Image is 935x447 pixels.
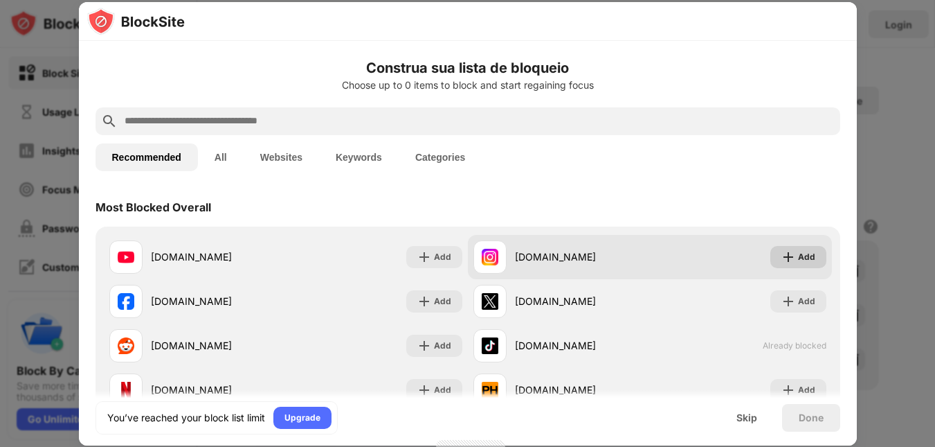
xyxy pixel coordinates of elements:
div: Choose up to 0 items to block and start regaining focus [96,80,840,91]
button: Recommended [96,143,198,171]
img: favicons [482,293,498,310]
img: favicons [118,293,134,310]
button: Websites [244,143,319,171]
img: favicons [118,249,134,265]
div: [DOMAIN_NAME] [151,294,286,308]
div: Add [434,250,451,264]
div: You’ve reached your block list limit [107,411,265,425]
div: Add [434,295,451,308]
img: favicons [482,382,498,398]
img: search.svg [101,113,118,130]
img: favicons [482,338,498,354]
div: Upgrade [284,411,320,425]
img: favicons [118,338,134,354]
img: logo-blocksite.svg [87,8,185,35]
div: [DOMAIN_NAME] [151,249,286,264]
div: [DOMAIN_NAME] [151,338,286,353]
div: Add [798,250,815,264]
div: Add [798,383,815,397]
div: [DOMAIN_NAME] [151,383,286,397]
div: Add [798,295,815,308]
h6: Construa sua lista de bloqueio [96,58,840,78]
button: Keywords [319,143,399,171]
div: Skip [736,412,757,423]
img: favicons [482,249,498,265]
div: [DOMAIN_NAME] [515,294,650,308]
div: Add [434,339,451,353]
span: Already blocked [763,340,826,351]
div: Done [799,412,824,423]
div: [DOMAIN_NAME] [515,383,650,397]
button: Categories [399,143,482,171]
div: [DOMAIN_NAME] [515,249,650,264]
div: [DOMAIN_NAME] [515,338,650,353]
div: Most Blocked Overall [96,200,211,214]
button: All [198,143,244,171]
img: favicons [118,382,134,398]
div: Add [434,383,451,397]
